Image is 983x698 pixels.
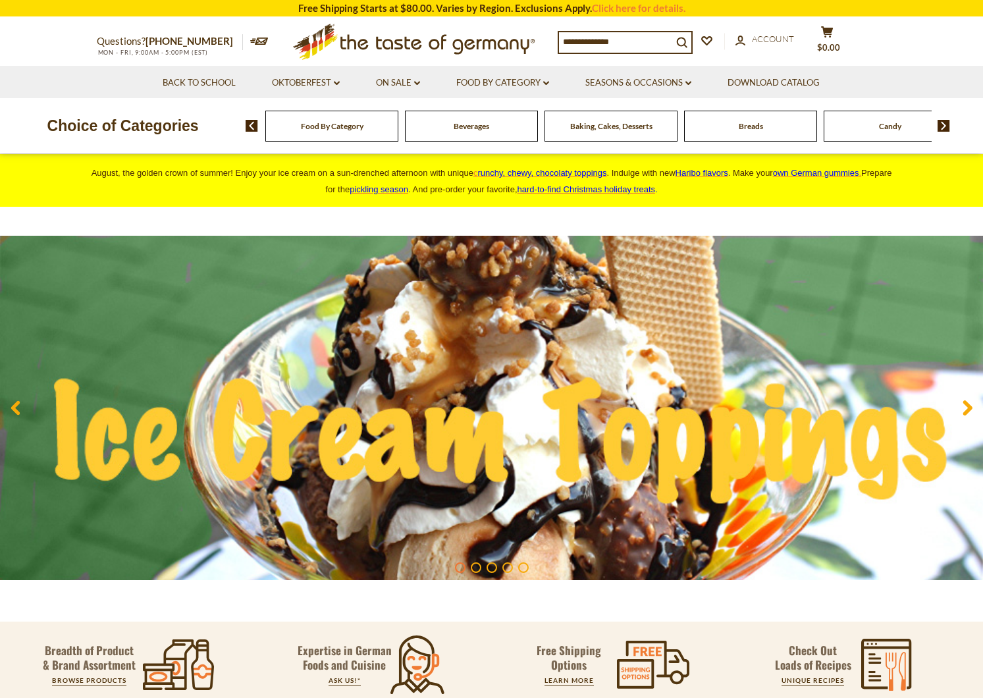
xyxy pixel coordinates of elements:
span: August, the golden crown of summer! Enjoy your ice cream on a sun-drenched afternoon with unique ... [92,168,892,194]
a: Account [735,32,794,47]
a: Food By Category [301,121,363,131]
a: crunchy, chewy, chocolaty toppings [473,168,607,178]
span: . [518,184,658,194]
a: Beverages [454,121,489,131]
a: Breads [739,121,763,131]
p: Questions? [97,33,243,50]
a: Download Catalog [728,76,820,90]
button: $0.00 [808,26,847,59]
a: Food By Category [456,76,549,90]
a: ASK US!* [329,676,361,684]
p: Free Shipping Options [525,643,612,672]
span: MON - FRI, 9:00AM - 5:00PM (EST) [97,49,209,56]
a: Haribo flavors [676,168,728,178]
a: Candy [879,121,901,131]
img: previous arrow [246,120,258,132]
span: Account [752,34,794,44]
a: Oktoberfest [272,76,340,90]
a: On Sale [376,76,420,90]
a: [PHONE_NUMBER] [146,35,233,47]
a: hard-to-find Christmas holiday treats [518,184,656,194]
a: UNIQUE RECIPES [782,676,844,684]
a: Baking, Cakes, Desserts [570,121,652,131]
p: Breadth of Product & Brand Assortment [43,643,136,672]
img: next arrow [938,120,950,132]
span: runchy, chewy, chocolaty toppings [477,168,606,178]
a: pickling season [350,184,408,194]
p: Expertise in German Foods and Cuisine [297,643,392,672]
a: LEARN MORE [545,676,594,684]
a: Click here for details. [592,2,685,14]
p: Check Out Loads of Recipes [775,643,851,672]
span: own German gummies [773,168,859,178]
span: $0.00 [817,42,840,53]
a: Seasons & Occasions [585,76,691,90]
a: own German gummies. [773,168,861,178]
a: BROWSE PRODUCTS [52,676,126,684]
a: Back to School [163,76,236,90]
